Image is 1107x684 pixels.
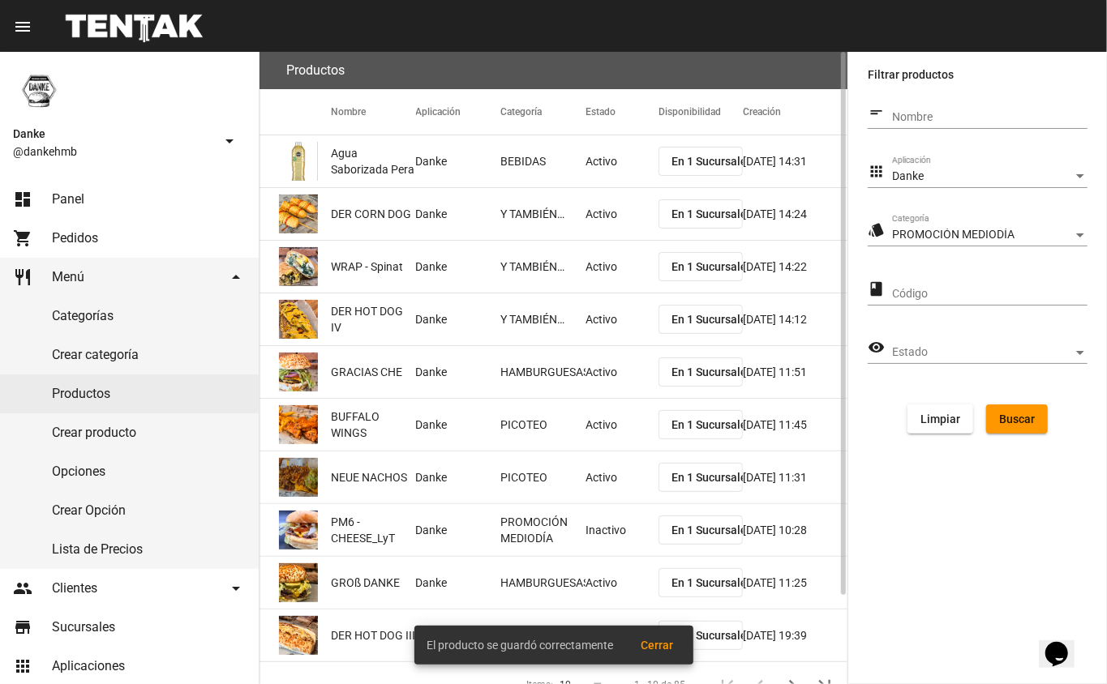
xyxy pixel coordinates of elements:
[743,188,847,240] mat-cell: [DATE] 14:24
[52,269,84,285] span: Menú
[659,147,744,176] button: En 1 Sucursales
[226,579,246,598] mat-icon: arrow_drop_down
[868,220,885,240] mat-icon: style
[659,410,744,439] button: En 1 Sucursales
[279,300,318,339] img: 2101e8c8-98bc-4e4a-b63d-15c93b71735f.png
[416,89,501,135] mat-header-cell: Aplicación
[641,639,674,652] span: Cerrar
[659,568,744,597] button: En 1 Sucursales
[416,504,501,556] mat-cell: Danke
[500,399,586,451] mat-cell: PICOTEO
[743,557,847,609] mat-cell: [DATE] 11:25
[331,627,415,643] span: DER HOT DOG III
[13,65,65,117] img: 1d4517d0-56da-456b-81f5-6111ccf01445.png
[500,451,586,503] mat-cell: PICOTEO
[743,451,847,503] mat-cell: [DATE] 11:31
[13,190,32,209] mat-icon: dashboard
[892,229,1088,242] mat-select: Categoría
[586,135,659,187] mat-cell: Activo
[500,293,586,345] mat-cell: Y TAMBIÉN…
[671,207,753,220] span: En 1 Sucursales
[13,267,32,287] mat-icon: restaurant
[416,188,501,240] mat-cell: Danke
[671,260,753,273] span: En 1 Sucursales
[13,229,32,248] mat-icon: shopping_cart
[671,471,753,484] span: En 1 Sucursales
[907,404,973,434] button: Limpiar
[892,170,1088,183] mat-select: Aplicación
[331,364,402,380] span: GRACIAS CHE
[416,557,501,609] mat-cell: Danke
[500,346,586,398] mat-cell: HAMBURGUESAS
[671,576,753,589] span: En 1 Sucursales
[331,469,407,485] span: NEUE NACHOS
[743,135,847,187] mat-cell: [DATE] 14:31
[331,259,403,275] span: WRAP - Spinat
[331,303,416,336] span: DER HOT DOG IV
[331,145,416,177] span: Agua Saborizada Pera
[586,241,659,293] mat-cell: Activo
[986,404,1048,434] button: Buscar
[586,188,659,240] mat-cell: Activo
[586,557,659,609] mat-cell: Activo
[13,656,32,676] mat-icon: apps
[500,557,586,609] mat-cell: HAMBURGUESAS
[586,89,659,135] mat-header-cell: Estado
[920,413,960,425] span: Limpiar
[586,399,659,451] mat-cell: Activo
[416,346,501,398] mat-cell: Danke
[279,563,318,602] img: e78ba89a-d4a4-48df-a29c-741630618342.png
[279,616,318,655] img: 80660d7d-92ce-4920-87ef-5263067dcc48.png
[671,366,753,378] span: En 1 Sucursales
[52,658,125,674] span: Aplicaciones
[999,413,1035,425] span: Buscar
[659,89,744,135] mat-header-cell: Disponibilidad
[500,135,586,187] mat-cell: BEBIDAS
[743,346,847,398] mat-cell: [DATE] 11:51
[868,162,885,182] mat-icon: apps
[868,103,885,122] mat-icon: short_text
[279,458,318,497] img: ce274695-1ce7-40c2-b596-26e3d80ba656.png
[331,206,411,222] span: DER CORN DOG
[586,451,659,503] mat-cell: Activo
[416,451,501,503] mat-cell: Danke
[13,124,213,143] span: Danke
[892,288,1088,301] input: Código
[586,346,659,398] mat-cell: Activo
[52,619,115,635] span: Sucursales
[286,59,345,82] h3: Productos
[500,89,586,135] mat-header-cell: Categoría
[52,230,98,246] span: Pedidos
[868,65,1088,84] label: Filtrar productos
[13,579,32,598] mat-icon: people
[743,241,847,293] mat-cell: [DATE] 14:22
[416,241,501,293] mat-cell: Danke
[629,631,687,660] button: Cerrar
[892,346,1073,359] span: Estado
[743,399,847,451] mat-cell: [DATE] 11:45
[13,618,32,637] mat-icon: store
[892,346,1088,359] mat-select: Estado
[416,293,501,345] mat-cell: Danke
[586,293,659,345] mat-cell: Activo
[868,280,885,299] mat-icon: class
[220,131,239,151] mat-icon: arrow_drop_down
[279,353,318,391] img: f44e3677-93e0-45e7-9b22-8afb0cb9c0b5.png
[671,313,753,326] span: En 1 Sucursales
[743,293,847,345] mat-cell: [DATE] 14:12
[427,637,614,653] span: El producto se guardó correctamente
[331,575,400,591] span: GROß DANKE
[743,504,847,556] mat-cell: [DATE] 10:28
[659,357,744,387] button: En 1 Sucursales
[331,89,416,135] mat-header-cell: Nombre
[659,515,744,545] button: En 1 Sucursales
[279,142,318,181] img: d7cd4ccb-e923-436d-94c5-56a0338c840e.png
[416,399,501,451] mat-cell: Danke
[13,17,32,36] mat-icon: menu
[52,580,97,596] span: Clientes
[892,169,924,182] span: Danke
[671,418,753,431] span: En 1 Sucursales
[500,504,586,556] mat-cell: PROMOCIÓN MEDIODÍA
[659,463,744,492] button: En 1 Sucursales
[331,408,416,441] span: BUFFALO WINGS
